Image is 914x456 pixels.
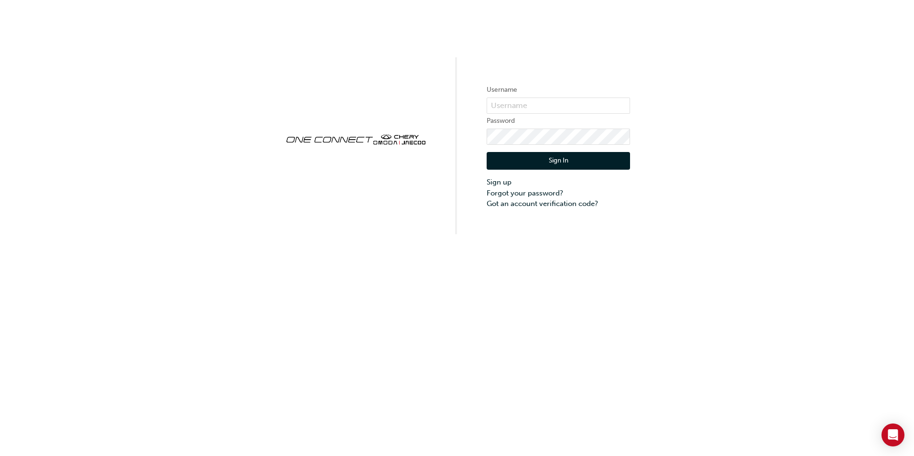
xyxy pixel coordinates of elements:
[487,177,630,188] a: Sign up
[284,126,427,151] img: oneconnect
[487,188,630,199] a: Forgot your password?
[487,198,630,209] a: Got an account verification code?
[487,84,630,96] label: Username
[487,98,630,114] input: Username
[881,423,904,446] div: Open Intercom Messenger
[487,152,630,170] button: Sign In
[487,115,630,127] label: Password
